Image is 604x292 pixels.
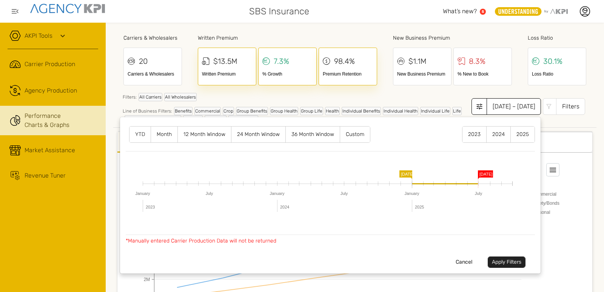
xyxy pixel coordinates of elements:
div: New Business Premium [397,71,447,77]
text: July [341,191,348,196]
a: 5 [480,9,486,15]
div: Filters: [123,93,471,105]
button: Apply Filters [488,256,525,268]
span: What’s new? [443,8,477,15]
text: July [206,191,213,196]
label: 24 Month Window [231,127,285,142]
label: Custom [340,127,370,142]
div: Filters [556,98,585,115]
span: Agency Production [25,86,77,95]
div: Securities [205,115,226,124]
div: Group Health [270,107,298,115]
div: Group Benefits [236,107,268,115]
div: Other Benefits, Life, Health [125,115,181,124]
button: Cancel [451,256,476,268]
div: Individual Benefits [342,107,381,115]
div: Carriers & Wholesalers [123,34,182,42]
text: Surety/Bonds [532,201,559,206]
div: Line of Business Filters: [123,107,471,124]
div: Commercial [194,107,221,115]
img: agencykpi-logo-550x69-2d9e3fa8.png [30,4,105,13]
text: Personal [532,210,550,215]
label: 36 Month Window [286,127,340,142]
span: Market Assistance [25,146,75,155]
div: Written Premium [198,34,377,42]
div: Loss Ratio [528,34,586,42]
text: 5 [482,9,484,14]
div: [DATE] – [DATE] [487,98,541,115]
label: 2024 [487,127,510,142]
button: [DATE] – [DATE] [471,98,541,115]
div: Personal [183,115,203,124]
div: % New to Book [458,71,508,77]
label: 12 Month Window [178,127,231,142]
div: New Business Premium [393,34,512,42]
text: Commercial [532,192,556,197]
div: Group Life [300,107,323,115]
a: AKPI Tools [25,31,52,40]
span: SBS Insurance [249,5,309,18]
div: Individual Health [383,107,418,115]
div: Surety/Bonds [228,115,258,124]
div: Crop [223,107,234,115]
div: Individual Life [420,107,450,115]
div: Written Premium [117,132,276,153]
label: Month [151,127,177,142]
div: *Manually entered Carrier Production Data will not be returned [126,237,535,245]
div: Health [325,107,340,115]
span: Revenue Tuner [25,171,66,180]
div: Premium Retention [323,71,373,77]
div: All Carriers [139,93,162,101]
div: 8.3% [469,56,485,67]
text: July [475,191,482,196]
div: Carriers & Wholesalers [128,71,178,77]
label: 2025 [511,127,535,142]
text: January [404,191,419,196]
text: January [270,191,285,196]
div: 20 [139,56,148,67]
div: $1.1M [408,56,427,67]
button: Filters [543,98,585,115]
label: YTD [129,127,151,142]
div: All Wholesalers [164,93,197,101]
div: $13.5M [213,56,237,67]
div: 98.4% [334,56,355,67]
div: 30.1% [543,56,562,67]
text: January [135,191,150,196]
text: 2M [144,277,150,282]
span: Carrier Production [25,60,75,69]
div: 7.3% [274,56,289,67]
div: Written Premium [202,71,252,77]
div: % Growth [262,71,313,77]
label: 2023 [462,127,486,142]
div: Loss Ratio [532,71,582,77]
div: Benefits [174,107,193,115]
div: Life [452,107,462,115]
